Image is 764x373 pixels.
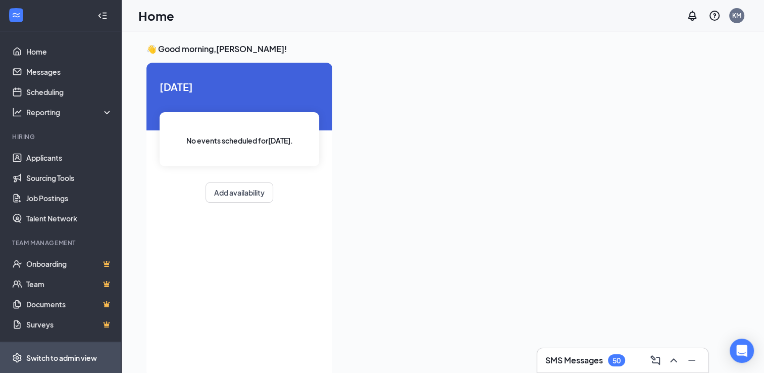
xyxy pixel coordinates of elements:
[26,254,113,274] a: OnboardingCrown
[686,10,698,22] svg: Notifications
[26,188,113,208] a: Job Postings
[26,107,113,117] div: Reporting
[730,339,754,363] div: Open Intercom Messenger
[12,239,111,247] div: Team Management
[11,10,21,20] svg: WorkstreamLogo
[186,135,293,146] span: No events scheduled for [DATE] .
[26,82,113,102] a: Scheduling
[732,11,741,20] div: KM
[26,314,113,335] a: SurveysCrown
[146,43,739,55] h3: 👋 Good morning, [PERSON_NAME] !
[12,107,22,117] svg: Analysis
[138,7,174,24] h1: Home
[26,148,113,168] a: Applicants
[160,79,319,95] span: [DATE]
[708,10,721,22] svg: QuestionInfo
[26,168,113,188] a: Sourcing Tools
[12,353,22,363] svg: Settings
[26,294,113,314] a: DocumentsCrown
[206,182,273,203] button: Add availability
[97,11,108,21] svg: Collapse
[12,132,111,141] div: Hiring
[613,356,621,365] div: 50
[666,352,682,368] button: ChevronUp
[545,355,603,366] h3: SMS Messages
[686,354,698,366] svg: Minimize
[26,62,113,82] a: Messages
[668,354,680,366] svg: ChevronUp
[647,352,664,368] button: ComposeMessage
[26,208,113,228] a: Talent Network
[684,352,700,368] button: Minimize
[26,353,97,363] div: Switch to admin view
[649,354,661,366] svg: ComposeMessage
[26,274,113,294] a: TeamCrown
[26,41,113,62] a: Home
